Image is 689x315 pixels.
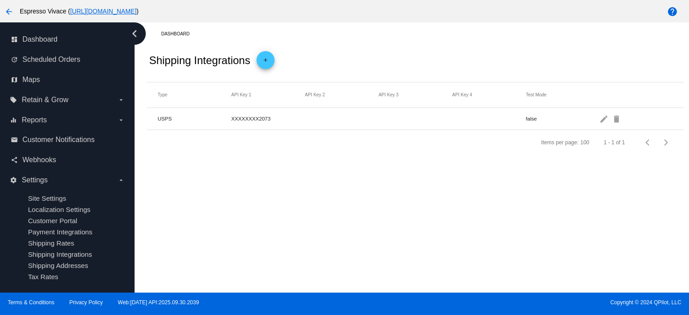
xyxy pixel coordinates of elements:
[379,92,452,97] mat-header-cell: API Key 3
[118,177,125,184] i: arrow_drop_down
[118,299,199,306] a: Web:[DATE] API:2025.09.30.2039
[28,262,88,269] a: Shipping Addresses
[11,56,18,63] i: update
[657,134,675,151] button: Next page
[11,153,125,167] a: share Webhooks
[541,139,578,146] div: Items per page:
[28,250,92,258] a: Shipping Integrations
[22,56,80,64] span: Scheduled Orders
[352,299,681,306] span: Copyright © 2024 QPilot, LLC
[231,92,305,97] mat-header-cell: API Key 1
[28,206,90,213] a: Localization Settings
[612,112,623,125] mat-icon: delete
[70,299,103,306] a: Privacy Policy
[11,52,125,67] a: update Scheduled Orders
[11,32,125,47] a: dashboard Dashboard
[157,92,231,97] mat-header-cell: Type
[599,112,610,125] mat-icon: edit
[28,239,74,247] a: Shipping Rates
[10,117,17,124] i: equalizer
[10,96,17,104] i: local_offer
[161,27,197,41] a: Dashboard
[127,26,142,41] i: chevron_left
[8,299,54,306] a: Terms & Conditions
[11,76,18,83] i: map
[11,156,18,164] i: share
[118,96,125,104] i: arrow_drop_down
[305,92,379,97] mat-header-cell: API Key 2
[260,57,271,68] mat-icon: add
[22,156,56,164] span: Webhooks
[11,133,125,147] a: email Customer Notifications
[149,54,250,67] h2: Shipping Integrations
[157,113,231,124] mat-cell: USPS
[639,134,657,151] button: Previous page
[22,96,68,104] span: Retain & Grow
[22,35,57,43] span: Dashboard
[118,117,125,124] i: arrow_drop_down
[20,8,139,15] span: Espresso Vivace ( )
[11,136,18,143] i: email
[667,6,678,17] mat-icon: help
[28,217,77,224] a: Customer Portal
[10,177,17,184] i: settings
[22,136,95,144] span: Customer Notifications
[4,6,14,17] mat-icon: arrow_back
[22,176,48,184] span: Settings
[231,113,305,124] mat-cell: XXXXXXXX2073
[70,8,136,15] a: [URL][DOMAIN_NAME]
[452,92,526,97] mat-header-cell: API Key 4
[28,228,92,236] a: Payment Integrations
[28,194,66,202] a: Site Settings
[22,76,40,84] span: Maps
[28,273,58,280] a: Tax Rates
[11,36,18,43] i: dashboard
[526,92,599,97] mat-header-cell: Test Mode
[11,73,125,87] a: map Maps
[604,139,625,146] div: 1 - 1 of 1
[526,113,599,124] mat-cell: false
[22,116,47,124] span: Reports
[580,139,589,146] div: 100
